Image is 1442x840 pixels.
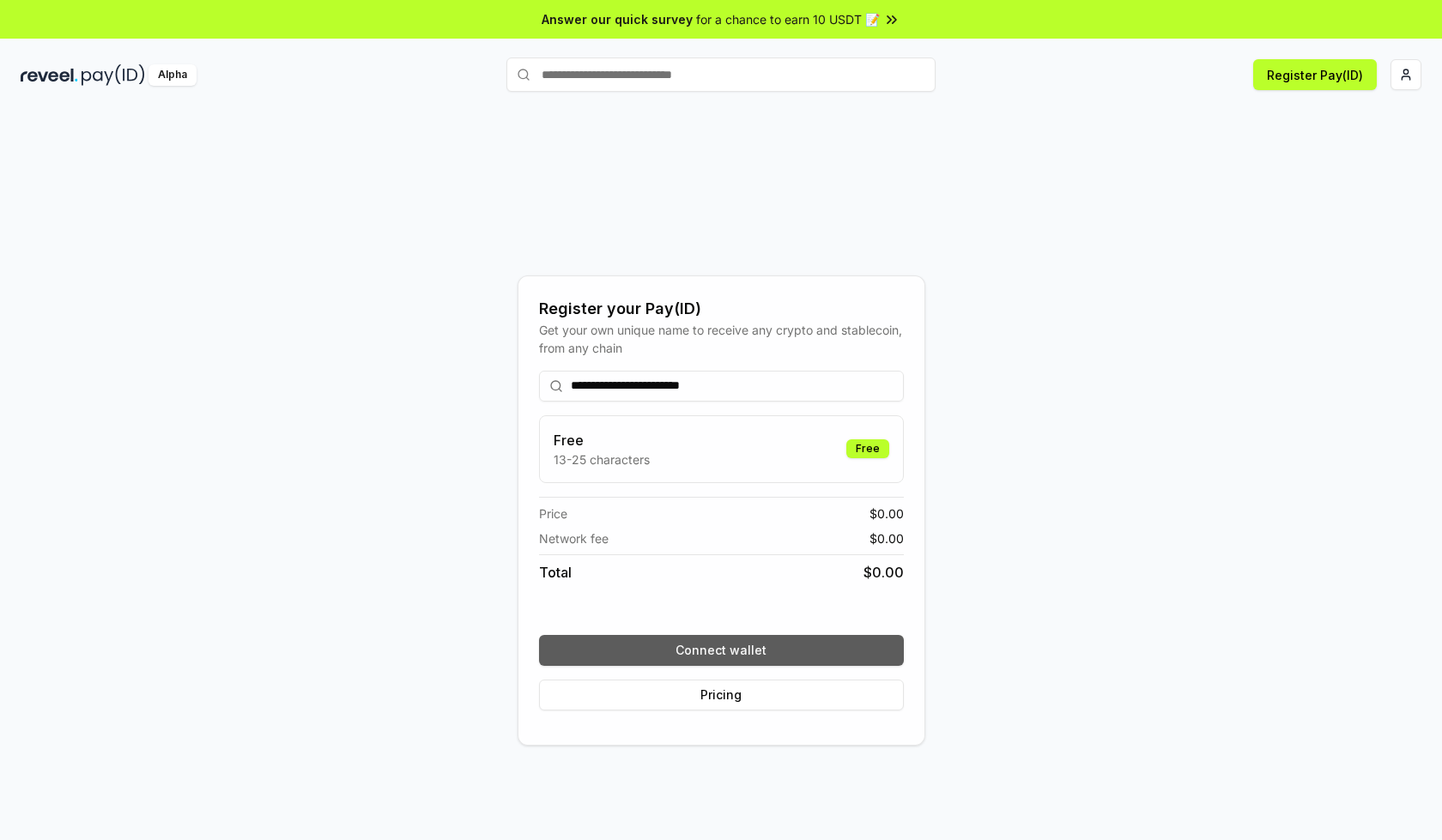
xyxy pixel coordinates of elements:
p: 13-25 characters [554,450,650,468]
span: Price [539,505,567,523]
span: Network fee [539,529,609,547]
button: Register Pay(ID) [1253,59,1377,90]
span: for a chance to earn 10 USDT 📝 [696,10,880,28]
button: Connect wallet [539,635,904,666]
span: Answer our quick survey [542,10,693,28]
span: $ 0.00 [869,529,904,547]
img: reveel_dark [21,64,78,86]
div: Free [846,439,889,458]
img: pay_id [82,64,145,86]
div: Alpha [148,64,197,86]
span: $ 0.00 [863,562,904,583]
button: Pricing [539,680,904,710]
span: $ 0.00 [869,505,904,523]
span: Total [539,562,572,583]
div: Register your Pay(ID) [539,297,904,321]
h3: Free [554,430,650,450]
div: Get your own unique name to receive any crypto and stablecoin, from any chain [539,321,904,357]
